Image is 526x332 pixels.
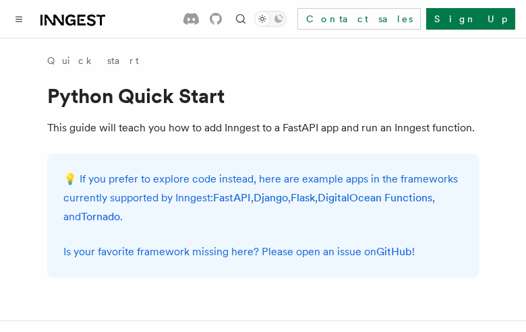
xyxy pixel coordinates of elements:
p: 💡 If you prefer to explore code instead, here are example apps in the frameworks currently suppor... [63,170,463,226]
a: GitHub [376,245,412,258]
p: Is your favorite framework missing here? Please open an issue on ! [63,242,463,261]
a: Flask [291,191,315,204]
button: Find something... [233,11,249,27]
button: Toggle dark mode [254,11,287,27]
a: Quick start [47,54,139,67]
a: DigitalOcean Functions [318,191,432,204]
a: Django [254,191,288,204]
h1: Python Quick Start [47,84,479,108]
p: This guide will teach you how to add Inngest to a FastAPI app and run an Inngest function. [47,119,479,137]
button: Toggle navigation [11,11,27,27]
a: Tornado [81,210,120,223]
a: FastAPI [213,191,251,204]
a: Contact sales [297,8,421,30]
a: Sign Up [426,8,515,30]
